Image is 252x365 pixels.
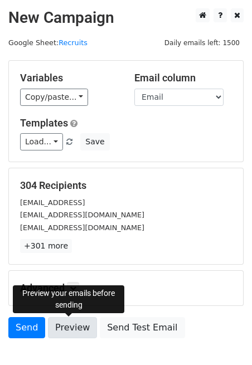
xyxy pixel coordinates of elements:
a: Daily emails left: 1500 [161,38,244,47]
small: [EMAIL_ADDRESS][DOMAIN_NAME] [20,211,144,219]
button: Save [80,133,109,150]
small: [EMAIL_ADDRESS][DOMAIN_NAME] [20,223,144,232]
a: Templates [20,117,68,129]
a: Send Test Email [100,317,185,338]
small: Google Sheet: [8,38,88,47]
h2: New Campaign [8,8,244,27]
span: Daily emails left: 1500 [161,37,244,49]
a: Load... [20,133,63,150]
iframe: Chat Widget [196,312,252,365]
h5: Variables [20,72,118,84]
h5: Advanced [20,282,232,294]
h5: 304 Recipients [20,179,232,192]
a: Send [8,317,45,338]
small: [EMAIL_ADDRESS] [20,198,85,207]
a: +301 more [20,239,72,253]
div: Preview your emails before sending [13,285,124,313]
a: Preview [48,317,97,338]
h5: Email column [134,72,232,84]
a: Recruits [59,38,88,47]
a: Copy/paste... [20,89,88,106]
